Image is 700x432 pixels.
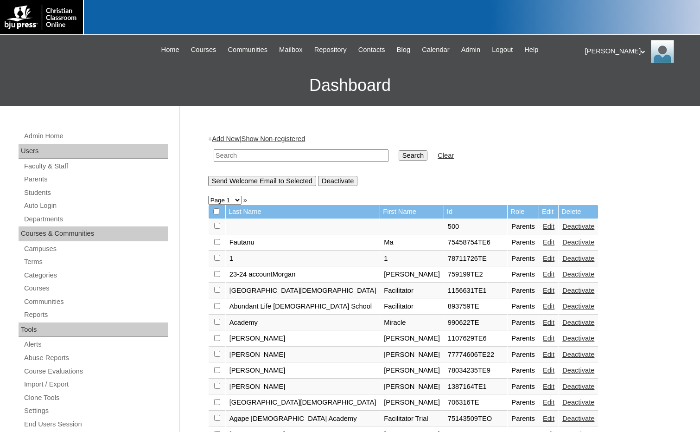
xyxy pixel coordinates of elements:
a: Add New [212,135,239,142]
span: Contacts [358,45,385,55]
td: 78711726TE [444,251,508,267]
td: Academy [226,315,380,331]
div: Users [19,144,168,159]
span: Calendar [422,45,449,55]
td: [PERSON_NAME] [226,363,380,379]
td: Parents [508,331,539,347]
input: Deactivate [318,176,357,186]
a: Import / Export [23,379,168,390]
a: Edit [543,303,554,310]
a: » [243,196,247,204]
td: Miracle [380,315,444,331]
td: [PERSON_NAME] [226,379,380,395]
td: Parents [508,299,539,315]
td: Ma [380,235,444,251]
a: Clear [438,152,454,159]
a: Students [23,187,168,199]
div: [PERSON_NAME] [585,40,691,63]
a: Edit [543,415,554,422]
td: [GEOGRAPHIC_DATA][DEMOGRAPHIC_DATA] [226,395,380,411]
a: Course Evaluations [23,366,168,377]
td: Parents [508,315,539,331]
div: Tools [19,322,168,337]
a: Calendar [417,45,454,55]
a: Deactivate [562,287,594,294]
td: 75458754TE6 [444,235,508,251]
a: Courses [186,45,221,55]
td: Facilitator [380,283,444,299]
a: Campuses [23,243,168,255]
td: 23-24 accountMorgan [226,267,380,283]
a: Deactivate [562,399,594,406]
span: Blog [397,45,410,55]
a: Blog [392,45,415,55]
a: Admin Home [23,130,168,142]
td: First Name [380,205,444,219]
a: Auto Login [23,200,168,212]
td: Facilitator Trial [380,411,444,427]
td: 1 [380,251,444,267]
a: Edit [543,351,554,358]
td: Parents [508,363,539,379]
a: Edit [543,319,554,326]
a: Categories [23,270,168,281]
span: Communities [228,45,267,55]
td: [PERSON_NAME] [380,331,444,347]
div: + | [208,134,667,186]
a: Deactivate [562,223,594,230]
input: Send Welcome Email to Selected [208,176,316,186]
a: Repository [310,45,351,55]
td: Parents [508,219,539,235]
td: 500 [444,219,508,235]
a: Edit [543,271,554,278]
td: 759199TE2 [444,267,508,283]
a: Parents [23,174,168,185]
td: Last Name [226,205,380,219]
a: End Users Session [23,419,168,430]
td: Delete [559,205,598,219]
a: Edit [543,335,554,342]
a: Edit [543,383,554,390]
a: Edit [543,255,554,262]
a: Deactivate [562,319,594,326]
a: Edit [543,399,554,406]
a: Deactivate [562,271,594,278]
h3: Dashboard [5,64,695,106]
a: Deactivate [562,351,594,358]
td: 1 [226,251,380,267]
a: Edit [543,239,554,246]
a: Terms [23,256,168,268]
td: Parents [508,251,539,267]
a: Home [157,45,184,55]
td: Parents [508,235,539,251]
td: Agape [DEMOGRAPHIC_DATA] Academy [226,411,380,427]
td: [PERSON_NAME] [380,267,444,283]
a: Edit [543,287,554,294]
td: Abundant Life [DEMOGRAPHIC_DATA] School [226,299,380,315]
a: Departments [23,213,168,225]
td: 78034235TE9 [444,363,508,379]
span: Admin [461,45,481,55]
td: [PERSON_NAME] [226,331,380,347]
td: 1107629TE6 [444,331,508,347]
a: Communities [23,296,168,308]
td: [PERSON_NAME] [380,395,444,411]
td: 990622TE [444,315,508,331]
td: Facilitator [380,299,444,315]
td: [PERSON_NAME] [226,347,380,363]
a: Show Non-registered [242,135,305,142]
a: Faculty & Staff [23,161,168,172]
td: 75143509TEO [444,411,508,427]
a: Alerts [23,339,168,350]
td: Role [508,205,539,219]
a: Deactivate [562,239,594,246]
a: Clone Tools [23,392,168,404]
td: 1156631TE1 [444,283,508,299]
a: Mailbox [274,45,307,55]
td: Id [444,205,508,219]
a: Logout [487,45,517,55]
a: Reports [23,309,168,321]
td: Parents [508,267,539,283]
td: [PERSON_NAME] [380,379,444,395]
a: Communities [223,45,272,55]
